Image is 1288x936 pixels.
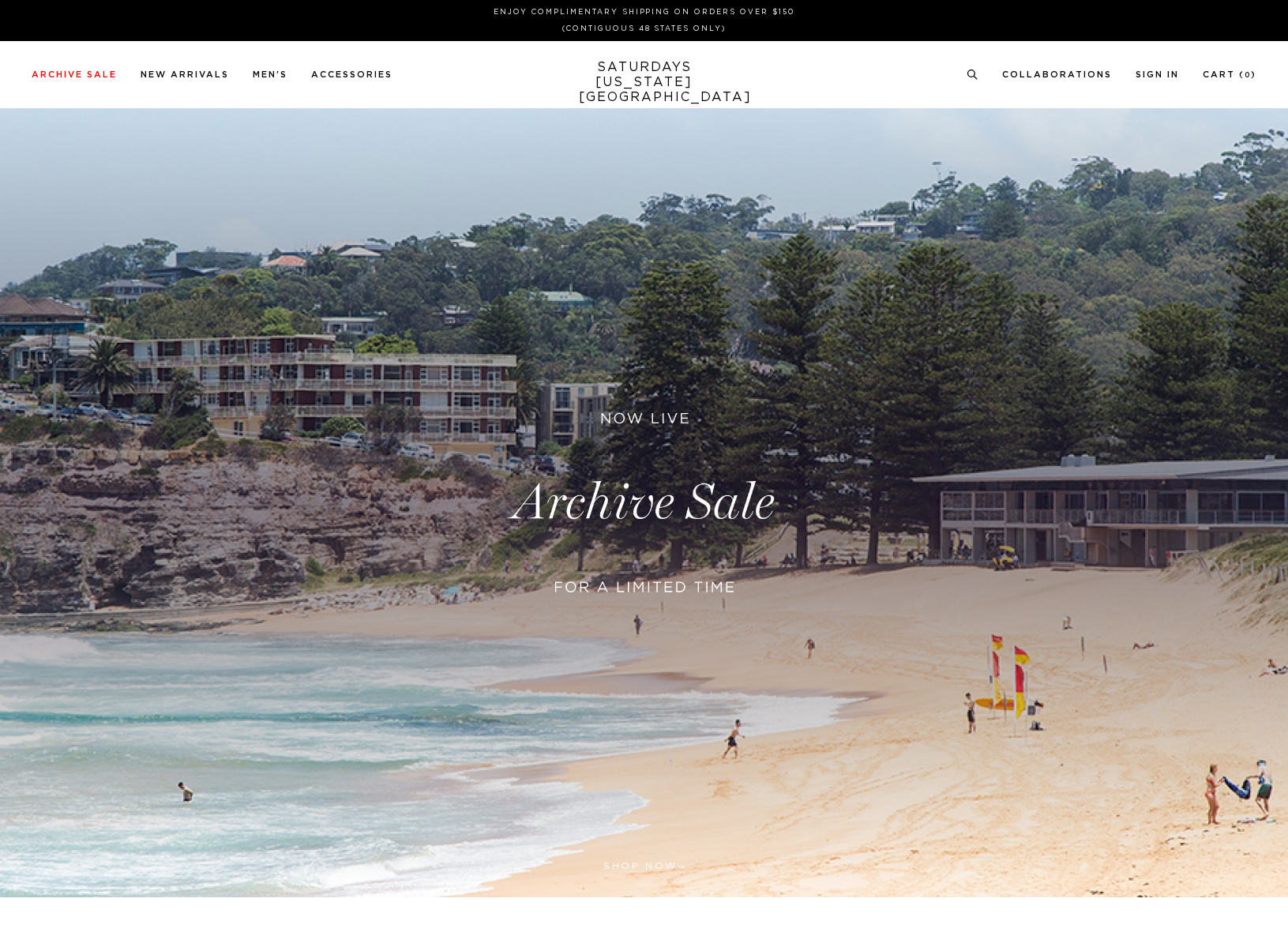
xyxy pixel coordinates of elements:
a: Collaborations [1002,70,1112,79]
p: (Contiguous 48 States Only) [38,23,1250,35]
a: Accessories [311,70,392,79]
a: SATURDAYS[US_STATE][GEOGRAPHIC_DATA] [579,60,709,105]
a: Sign In [1136,70,1179,79]
small: 0 [1245,72,1251,79]
p: Enjoy Complimentary Shipping on Orders Over $150 [38,6,1250,18]
a: Archive Sale [32,70,117,79]
a: New Arrivals [141,70,229,79]
a: Cart (0) [1203,70,1256,79]
a: Men's [253,70,287,79]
